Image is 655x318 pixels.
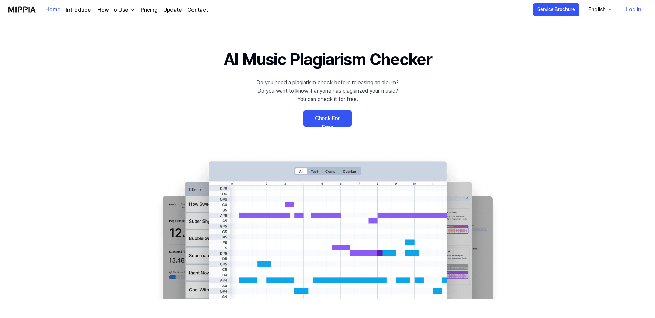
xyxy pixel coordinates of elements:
[583,3,617,17] button: English
[533,3,579,16] button: Service Brochure
[45,0,60,19] a: Home
[141,6,158,14] a: Pricing
[148,154,507,299] img: main Image
[96,6,135,14] button: How To Use
[256,79,399,103] div: Do you need a plagiarism check before releasing an album? Do you want to know if anyone has plagi...
[163,6,182,14] a: Update
[187,6,208,14] a: Contact
[587,6,607,14] div: English
[66,6,91,14] a: Introduce
[129,7,135,13] img: down
[96,6,129,14] div: How To Use
[223,47,432,72] h1: AI Music Plagiarism Checker
[303,110,352,127] a: Check For Free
